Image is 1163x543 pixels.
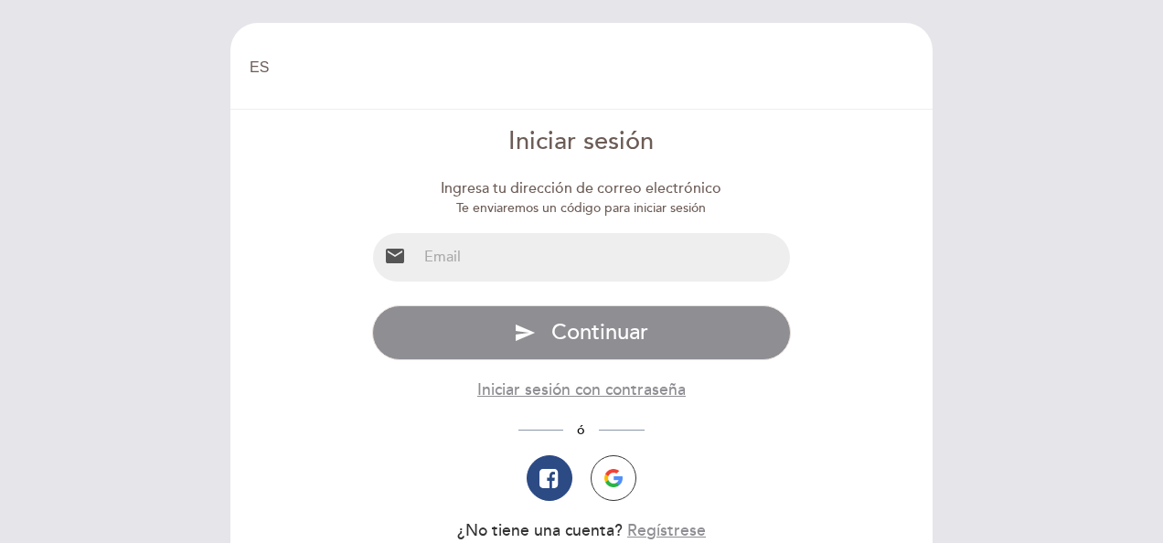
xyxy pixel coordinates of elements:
button: Iniciar sesión con contraseña [477,378,686,401]
div: Ingresa tu dirección de correo electrónico [372,178,792,199]
span: Continuar [551,319,648,346]
button: send Continuar [372,305,792,360]
div: Iniciar sesión [372,124,792,160]
span: ¿No tiene una cuenta? [457,521,623,540]
img: icon-google.png [604,469,623,487]
span: ó [563,422,599,438]
i: send [514,322,536,344]
div: Te enviaremos un código para iniciar sesión [372,199,792,218]
i: email [384,245,406,267]
button: Regístrese [627,519,706,542]
input: Email [417,233,791,282]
